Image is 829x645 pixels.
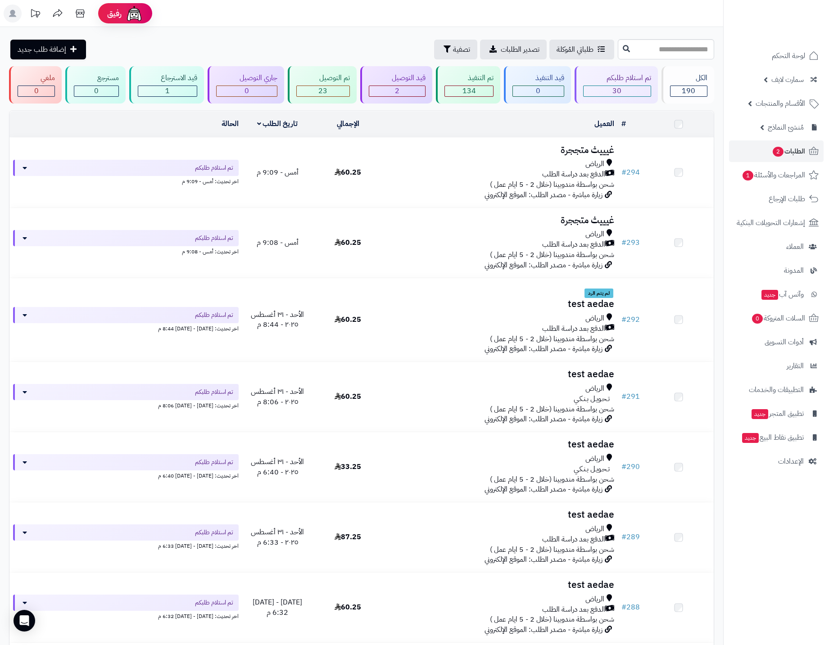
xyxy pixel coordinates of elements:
span: الدفع بعد دراسة الطلب [542,534,605,545]
a: تطبيق المتجرجديد [729,403,824,424]
a: أدوات التسويق [729,331,824,353]
span: شحن بواسطة مندوبينا (خلال 2 - 5 ايام عمل ) [490,404,614,415]
a: العملاء [729,236,824,257]
span: طلبات الإرجاع [769,193,805,205]
a: تم التنفيذ 134 [434,66,502,104]
span: زيارة مباشرة - مصدر الطلب: الموقع الإلكتروني [485,189,602,200]
a: #292 [621,314,640,325]
span: إضافة طلب جديد [18,44,66,55]
a: التطبيقات والخدمات [729,379,824,401]
div: قيد التوصيل [369,73,426,83]
a: السلات المتروكة0 [729,307,824,329]
span: 60.25 [335,391,361,402]
div: 0 [74,86,118,96]
span: الأقسام والمنتجات [756,97,805,110]
a: العميل [594,118,614,129]
a: المراجعات والأسئلة1 [729,164,824,186]
div: 1 [138,86,197,96]
span: الرياض [585,229,604,239]
span: أمس - 9:08 م [257,237,299,248]
span: # [621,314,626,325]
span: شحن بواسطة مندوبينا (خلال 2 - 5 ايام عمل ) [490,614,614,625]
a: طلبات الإرجاع [729,188,824,210]
span: زيارة مباشرة - مصدر الطلب: الموقع الإلكتروني [485,414,602,424]
span: 2 [395,86,399,96]
a: الكل190 [660,66,716,104]
a: مسترجع 0 [63,66,127,104]
span: شحن بواسطة مندوبينا (خلال 2 - 5 ايام عمل ) [490,249,614,260]
h3: غيييث متججرة [387,215,614,226]
span: 60.25 [335,237,361,248]
a: وآتس آبجديد [729,284,824,305]
a: #291 [621,391,640,402]
div: 30 [584,86,650,96]
span: الأحد - ٣١ أغسطس ٢٠٢٥ - 6:33 م [251,527,304,548]
span: الرياض [585,383,604,394]
div: ملغي [18,73,55,83]
span: أدوات التسويق [765,336,804,348]
span: شحن بواسطة مندوبينا (خلال 2 - 5 ايام عمل ) [490,474,614,485]
span: 1 [165,86,170,96]
span: [DATE] - [DATE] 6:32 م [253,597,302,618]
span: # [621,602,626,613]
div: اخر تحديث: [DATE] - [DATE] 6:40 م [13,470,239,480]
span: 0 [94,86,99,96]
span: 2 [773,147,784,157]
a: تم التوصيل 23 [286,66,358,104]
span: شحن بواسطة مندوبينا (خلال 2 - 5 ايام عمل ) [490,179,614,190]
img: logo-2.png [768,20,820,39]
span: السلات المتروكة [751,312,805,325]
div: الكل [670,73,707,83]
span: الطلبات [772,145,805,158]
span: تصدير الطلبات [501,44,539,55]
div: قيد التنفيذ [512,73,564,83]
span: تم استلام طلبكم [195,388,233,397]
span: تطبيق المتجر [751,407,804,420]
div: 0 [217,86,276,96]
a: الطلبات2 [729,140,824,162]
div: 23 [297,86,349,96]
span: 134 [462,86,476,96]
span: المراجعات والأسئلة [742,169,805,181]
a: قيد الاسترجاع 1 [127,66,206,104]
span: التطبيقات والخدمات [749,383,804,396]
div: 2 [369,86,425,96]
span: الرياض [585,594,604,604]
span: تطبيق نقاط البيع [741,431,804,444]
span: 0 [752,314,763,324]
div: Open Intercom Messenger [14,610,35,631]
h3: غيييث متججرة [387,145,614,155]
span: تم استلام طلبكم [195,234,233,243]
div: اخر تحديث: أمس - 9:09 م [13,176,239,185]
div: تم استلام طلبكم [583,73,651,83]
span: التقارير [787,360,804,372]
span: الرياض [585,524,604,534]
span: 30 [612,86,621,96]
span: 60.25 [335,167,361,178]
span: 190 [682,86,695,96]
span: الدفع بعد دراسة الطلب [542,169,605,180]
a: #289 [621,532,640,542]
a: التقارير [729,355,824,377]
button: تصفية [434,40,477,59]
span: مُنشئ النماذج [768,121,804,134]
h3: test aedae [387,369,614,379]
a: # [621,118,626,129]
span: 0 [245,86,249,96]
span: 60.25 [335,602,361,613]
span: زيارة مباشرة - مصدر الطلب: الموقع الإلكتروني [485,624,602,635]
span: جديد [752,409,768,419]
div: اخر تحديث: [DATE] - [DATE] 8:44 م [13,323,239,333]
a: لوحة التحكم [729,45,824,67]
div: اخر تحديث: [DATE] - [DATE] 6:33 م [13,541,239,550]
span: تم استلام طلبكم [195,163,233,172]
span: جديد [761,290,778,300]
span: تم استلام طلبكم [195,311,233,320]
span: رفيق [107,8,122,19]
span: تم استلام طلبكم [195,528,233,537]
span: 23 [318,86,327,96]
span: زيارة مباشرة - مصدر الطلب: الموقع الإلكتروني [485,343,602,354]
span: 87.25 [335,532,361,542]
div: تم التوصيل [296,73,350,83]
span: سمارت لايف [771,73,804,86]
